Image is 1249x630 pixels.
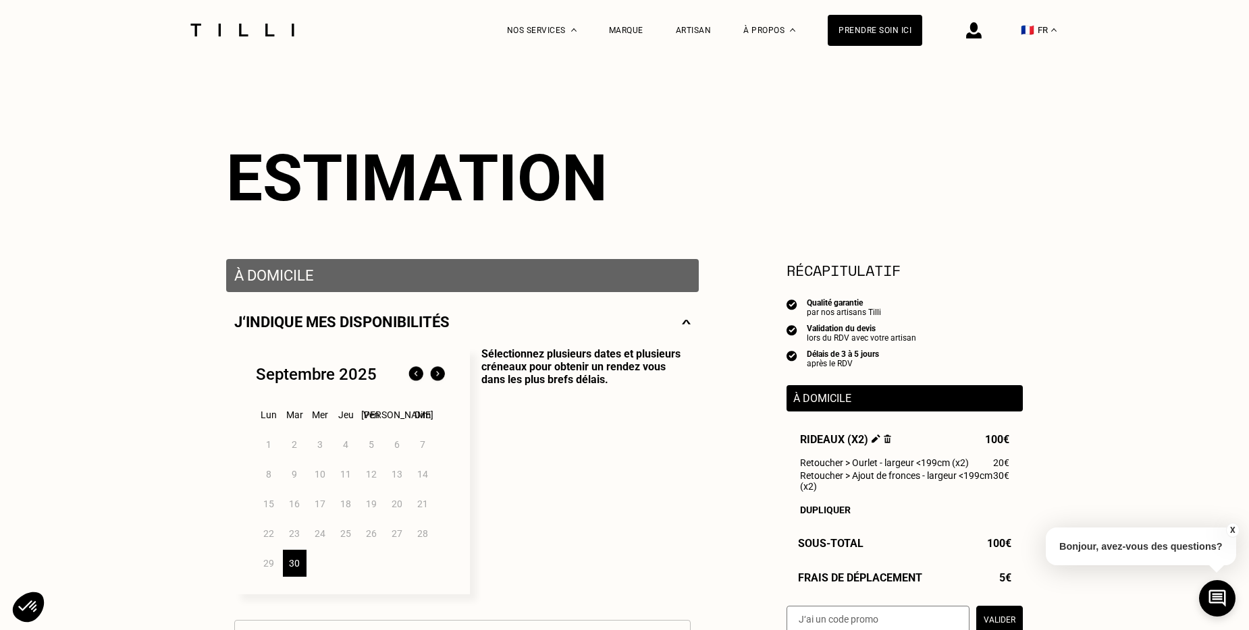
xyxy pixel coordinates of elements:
[800,470,993,492] span: Retoucher > Ajout de fronces - largeur <199cm (x2)
[987,537,1011,550] span: 100€
[234,267,691,284] p: À domicile
[985,433,1009,446] span: 100€
[800,505,1009,515] div: Dupliquer
[807,298,881,308] div: Qualité garantie
[427,364,448,385] img: Mois suivant
[234,314,450,331] p: J‘indique mes disponibilités
[787,298,797,310] img: icon list info
[807,324,916,333] div: Validation du devis
[256,365,377,384] div: Septembre 2025
[676,26,712,35] a: Artisan
[787,571,1023,584] div: Frais de déplacement
[609,26,643,35] a: Marque
[1046,527,1236,565] p: Bonjour, avez-vous des questions?
[993,457,1009,468] span: 20€
[1021,24,1034,36] span: 🇫🇷
[790,28,795,32] img: Menu déroulant à propos
[828,15,922,46] a: Prendre soin ici
[793,392,1016,405] p: À domicile
[571,28,577,32] img: Menu déroulant
[226,140,1023,216] div: Estimation
[800,433,891,446] span: Rideaux (x2)
[1051,28,1057,32] img: menu déroulant
[872,434,880,443] img: Éditer
[787,349,797,362] img: icon list info
[807,333,916,343] div: lors du RDV avec votre artisan
[405,364,427,385] img: Mois précédent
[966,22,982,38] img: icône connexion
[993,470,1009,481] span: 30€
[283,550,307,577] div: 30
[807,349,879,359] div: Délais de 3 à 5 jours
[999,571,1011,584] span: 5€
[1225,523,1239,538] button: X
[682,314,691,331] img: svg+xml;base64,PHN2ZyBmaWxsPSJub25lIiBoZWlnaHQ9IjE0IiB2aWV3Qm94PSIwIDAgMjggMTQiIHdpZHRoPSIyOCIgeG...
[884,434,891,443] img: Supprimer
[470,347,691,594] p: Sélectionnez plusieurs dates et plusieurs créneaux pour obtenir un rendez vous dans les plus bref...
[186,24,299,36] img: Logo du service de couturière Tilli
[807,308,881,317] div: par nos artisans Tilli
[787,537,1023,550] div: Sous-Total
[800,457,969,468] span: Retoucher > Ourlet - largeur <199cm (x2)
[787,259,1023,281] section: Récapitulatif
[807,359,879,368] div: après le RDV
[787,324,797,336] img: icon list info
